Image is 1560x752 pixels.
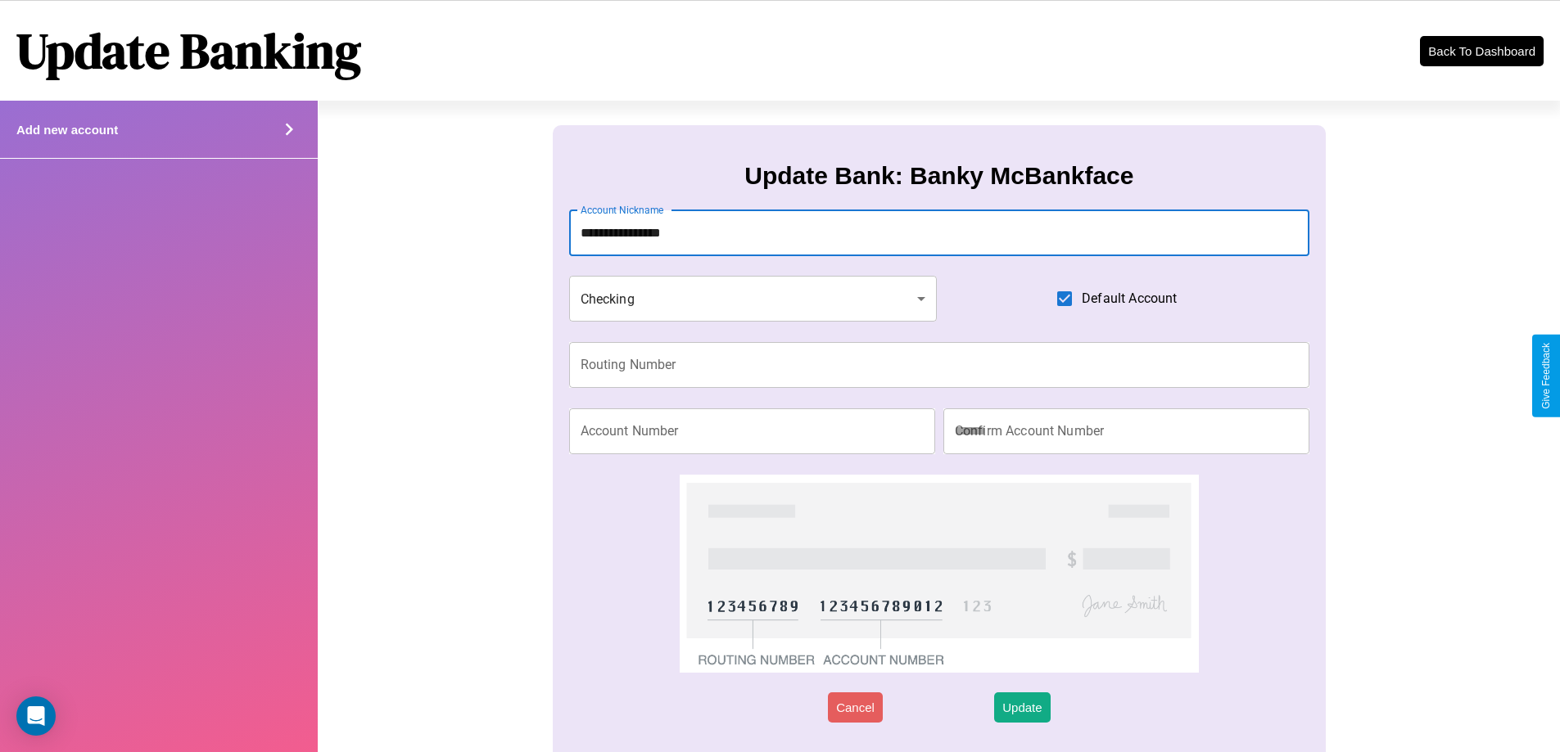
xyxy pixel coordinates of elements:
span: Default Account [1082,289,1177,308]
h4: Add new account [16,123,118,137]
button: Update [994,692,1050,723]
div: Checking [569,276,938,322]
h3: Update Bank: Banky McBankface [744,162,1133,190]
h1: Update Banking [16,17,361,84]
button: Cancel [828,692,883,723]
div: Open Intercom Messenger [16,696,56,736]
div: Give Feedback [1540,343,1552,409]
button: Back To Dashboard [1420,36,1544,66]
img: check [680,475,1198,673]
label: Account Nickname [581,203,664,217]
